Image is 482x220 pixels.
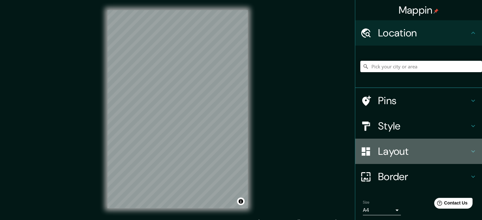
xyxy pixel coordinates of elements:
h4: Pins [378,94,469,107]
div: Style [355,113,482,139]
div: Pins [355,88,482,113]
h4: Style [378,120,469,132]
label: Size [363,200,370,205]
button: Toggle attribution [237,198,245,205]
canvas: Map [107,10,248,208]
h4: Layout [378,145,469,158]
input: Pick your city or area [360,61,482,72]
h4: Border [378,170,469,183]
img: pin-icon.png [434,9,439,14]
iframe: Help widget launcher [426,195,475,213]
div: A4 [363,205,401,215]
div: Location [355,20,482,46]
div: Border [355,164,482,189]
div: Layout [355,139,482,164]
h4: Location [378,27,469,39]
h4: Mappin [399,4,439,16]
